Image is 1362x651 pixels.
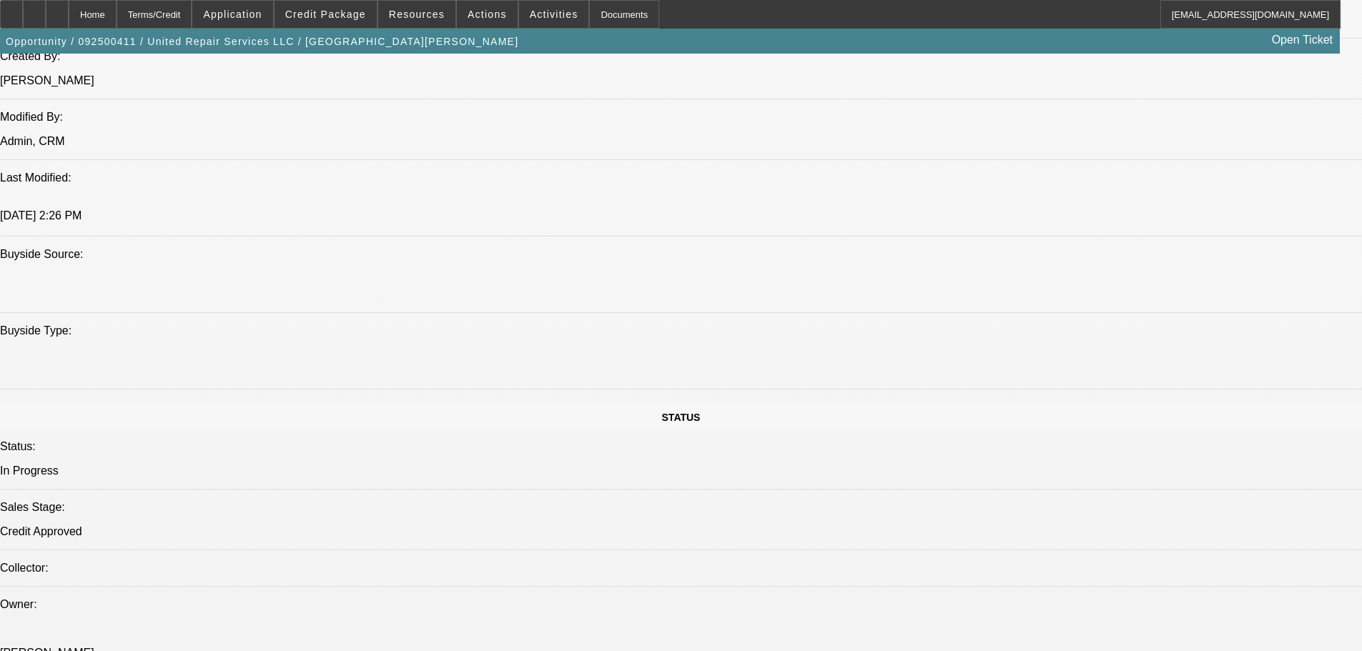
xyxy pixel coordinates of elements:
button: Resources [378,1,455,28]
span: Resources [389,9,445,20]
button: Activities [519,1,589,28]
span: Credit Package [285,9,366,20]
button: Credit Package [275,1,377,28]
button: Actions [457,1,518,28]
span: Actions [468,9,507,20]
span: Application [203,9,262,20]
span: Opportunity / 092500411 / United Repair Services LLC / [GEOGRAPHIC_DATA][PERSON_NAME] [6,36,518,47]
span: STATUS [662,412,701,423]
button: Application [192,1,272,28]
a: Open Ticket [1266,28,1338,52]
span: Activities [530,9,578,20]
